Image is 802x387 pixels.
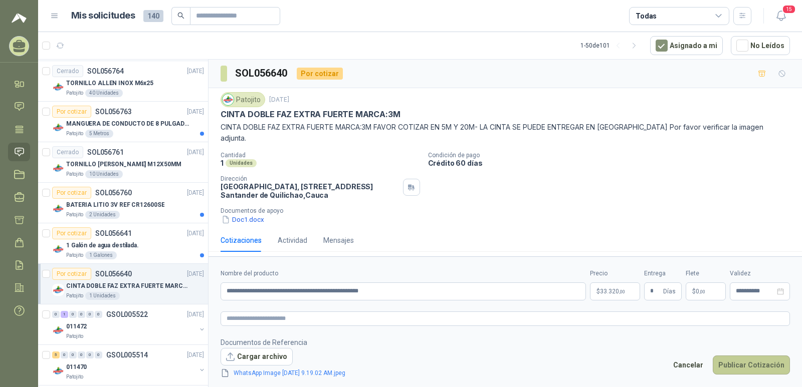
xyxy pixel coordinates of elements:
[226,159,257,167] div: Unidades
[699,289,705,294] span: ,00
[52,187,91,199] div: Por cotizar
[221,348,293,366] button: Cargar archivo
[69,311,77,318] div: 0
[38,183,208,223] a: Por cotizarSOL056760[DATE] Company LogoBATERIA LITIO 3V REF CR12600SEPatojito2 Unidades
[66,332,83,340] p: Patojito
[66,119,191,129] p: MANGUERA DE CONDUCTO DE 8 PULGADAS DE ALAMBRE DE ACERO PU
[221,207,798,214] p: Documentos de apoyo
[85,130,113,138] div: 5 Metros
[52,81,64,93] img: Company Logo
[38,61,208,102] a: CerradoSOL056764[DATE] Company LogoTORNILLO ALLEN INOX M6x25Patojito40 Unidades
[619,289,625,294] span: ,00
[600,288,625,294] span: 33.320
[38,142,208,183] a: CerradoSOL056761[DATE] Company LogoTORNILLO [PERSON_NAME] M12X50MMPatojito10 Unidades
[95,351,102,358] div: 0
[12,12,27,24] img: Logo peakr
[106,311,148,318] p: GSOL005522
[52,311,60,318] div: 0
[52,146,83,158] div: Cerrado
[95,270,132,277] p: SOL056640
[235,66,289,81] h3: SOL056640
[221,235,262,246] div: Cotizaciones
[52,284,64,296] img: Company Logo
[95,108,132,115] p: SOL056763
[66,292,83,300] p: Patojito
[187,269,204,279] p: [DATE]
[187,229,204,238] p: [DATE]
[85,89,123,97] div: 40 Unidades
[38,102,208,142] a: Por cotizarSOL056763[DATE] Company LogoMANGUERA DE CONDUCTO DE 8 PULGADAS DE ALAMBRE DE ACERO PUP...
[187,67,204,76] p: [DATE]
[221,109,400,120] p: CINTA DOBLE FAZ EXTRA FUERTE MARCA:3M
[731,36,790,55] button: No Leídos
[221,122,790,144] p: CINTA DOBLE FAZ EXTRA FUERTE MARCA:3M FAVOR COTIZAR EN 5M Y 20M- LA CINTA SE PUEDE ENTREGAR EN [G...
[95,189,132,196] p: SOL056760
[66,211,83,219] p: Patojito
[69,351,77,358] div: 0
[52,365,64,377] img: Company Logo
[78,351,85,358] div: 0
[221,337,361,348] p: Documentos de Referencia
[52,349,206,381] a: 5 0 0 0 0 0 GSOL005514[DATE] Company Logo011470Patojito
[221,269,586,278] label: Nombre del producto
[38,264,208,304] a: Por cotizarSOL056640[DATE] Company LogoCINTA DOBLE FAZ EXTRA FUERTE MARCA:3MPatojito1 Unidades
[85,170,123,178] div: 10 Unidades
[52,106,91,118] div: Por cotizar
[696,288,705,294] span: 0
[38,223,208,264] a: Por cotizarSOL056641[DATE] Company Logo1 Galón de agua destilada.Patojito1 Galones
[52,324,64,336] img: Company Logo
[66,322,87,331] p: 011472
[66,241,139,250] p: 1 Galón de agua destilada.
[692,288,696,294] span: $
[323,235,354,246] div: Mensajes
[52,122,64,134] img: Company Logo
[87,149,124,156] p: SOL056761
[52,227,91,239] div: Por cotizar
[66,362,87,372] p: 011470
[187,107,204,117] p: [DATE]
[95,311,102,318] div: 0
[61,311,68,318] div: 1
[187,148,204,157] p: [DATE]
[221,159,224,167] p: 1
[61,351,68,358] div: 0
[66,373,83,381] p: Patojito
[223,94,234,105] img: Company Logo
[230,368,349,378] a: WhatsApp Image [DATE] 9.19.02 AM.jpeg
[66,251,83,259] p: Patojito
[636,11,657,22] div: Todas
[66,160,181,169] p: TORNILLO [PERSON_NAME] M12X50MM
[87,68,124,75] p: SOL056764
[143,10,163,22] span: 140
[686,282,726,300] p: $ 0,00
[269,95,289,105] p: [DATE]
[66,79,153,88] p: TORNILLO ALLEN INOX M6x25
[52,65,83,77] div: Cerrado
[66,170,83,178] p: Patojito
[78,311,85,318] div: 0
[85,251,117,259] div: 1 Galones
[221,175,399,182] p: Dirección
[52,308,206,340] a: 0 1 0 0 0 0 GSOL005522[DATE] Company Logo011472Patojito
[66,281,191,291] p: CINTA DOBLE FAZ EXTRA FUERTE MARCA:3M
[52,351,60,358] div: 5
[221,214,265,225] button: Doc1.docx
[95,230,132,237] p: SOL056641
[713,355,790,374] button: Publicar Cotización
[86,311,94,318] div: 0
[428,152,798,159] p: Condición de pago
[71,9,135,23] h1: Mis solicitudes
[52,243,64,255] img: Company Logo
[590,269,640,278] label: Precio
[187,310,204,319] p: [DATE]
[221,182,399,199] p: [GEOGRAPHIC_DATA], [STREET_ADDRESS] Santander de Quilichao , Cauca
[86,351,94,358] div: 0
[187,188,204,198] p: [DATE]
[297,68,343,80] div: Por cotizar
[66,130,83,138] p: Patojito
[85,211,120,219] div: 2 Unidades
[730,269,790,278] label: Validez
[278,235,307,246] div: Actividad
[686,269,726,278] label: Flete
[106,351,148,358] p: GSOL005514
